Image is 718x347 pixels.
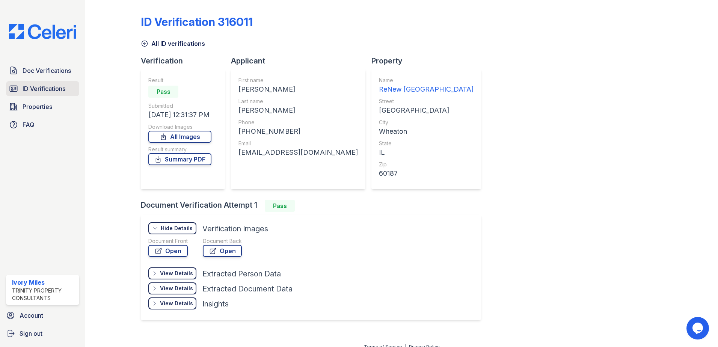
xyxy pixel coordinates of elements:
div: Result summary [148,146,211,153]
div: Property [371,56,487,66]
div: Download Images [148,123,211,131]
div: Extracted Person Data [202,269,281,279]
div: View Details [160,300,193,307]
div: Name [379,77,474,84]
div: View Details [160,285,193,292]
div: 60187 [379,168,474,179]
div: Trinity Property Consultants [12,287,76,302]
a: All Images [148,131,211,143]
div: Extracted Document Data [202,284,293,294]
div: [PERSON_NAME] [238,84,358,95]
div: IL [379,147,474,158]
a: Open [203,245,242,257]
a: Name ReNew [GEOGRAPHIC_DATA] [379,77,474,95]
div: Applicant [231,56,371,66]
div: Document Front [148,237,188,245]
div: Document Verification Attempt 1 [141,200,487,212]
div: Last name [238,98,358,105]
a: ID Verifications [6,81,79,96]
div: State [379,140,474,147]
a: Open [148,245,188,257]
div: Insights [202,299,229,309]
iframe: chat widget [686,317,710,339]
div: [PERSON_NAME] [238,105,358,116]
div: Zip [379,161,474,168]
img: CE_Logo_Blue-a8612792a0a2168367f1c8372b55b34899dd931a85d93a1a3d3e32e68fde9ad4.png [3,24,82,39]
div: Email [238,140,358,147]
div: City [379,119,474,126]
span: FAQ [23,120,35,129]
a: All ID verifications [141,39,205,48]
div: Submitted [148,102,211,110]
div: [EMAIL_ADDRESS][DOMAIN_NAME] [238,147,358,158]
div: [GEOGRAPHIC_DATA] [379,105,474,116]
span: Doc Verifications [23,66,71,75]
div: Verification Images [202,223,268,234]
div: Result [148,77,211,84]
div: First name [238,77,358,84]
div: Phone [238,119,358,126]
div: Wheaton [379,126,474,137]
div: Verification [141,56,231,66]
span: ID Verifications [23,84,65,93]
div: Document Back [203,237,242,245]
a: Summary PDF [148,153,211,165]
a: Properties [6,99,79,114]
a: Account [3,308,82,323]
span: Properties [23,102,52,111]
div: ID Verification 316011 [141,15,253,29]
div: [PHONE_NUMBER] [238,126,358,137]
div: Ivory Miles [12,278,76,287]
div: [DATE] 12:31:37 PM [148,110,211,120]
a: Doc Verifications [6,63,79,78]
div: Pass [148,86,178,98]
div: ReNew [GEOGRAPHIC_DATA] [379,84,474,95]
div: View Details [160,270,193,277]
span: Sign out [20,329,42,338]
a: FAQ [6,117,79,132]
div: Street [379,98,474,105]
a: Sign out [3,326,82,341]
div: Pass [265,200,295,212]
span: Account [20,311,43,320]
div: Hide Details [161,225,193,232]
